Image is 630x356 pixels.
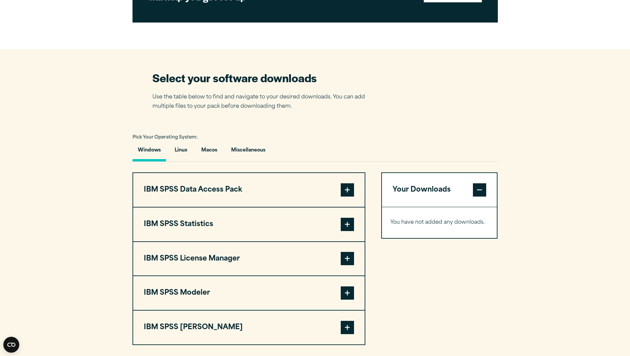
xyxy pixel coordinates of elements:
[382,173,497,207] button: Your Downloads
[3,337,19,353] button: Open CMP widget
[152,92,375,112] p: Use the table below to find and navigate to your desired downloads. You can add multiple files to...
[226,143,271,161] button: Miscellaneous
[196,143,223,161] button: Macos
[390,218,489,227] p: You have not added any downloads.
[133,143,166,161] button: Windows
[152,70,375,85] h2: Select your software downloads
[133,311,365,344] button: IBM SPSS [PERSON_NAME]
[133,173,365,207] button: IBM SPSS Data Access Pack
[133,276,365,310] button: IBM SPSS Modeler
[169,143,193,161] button: Linux
[133,208,365,241] button: IBM SPSS Statistics
[382,207,497,238] div: Your Downloads
[133,242,365,276] button: IBM SPSS License Manager
[133,135,198,140] span: Pick Your Operating System:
